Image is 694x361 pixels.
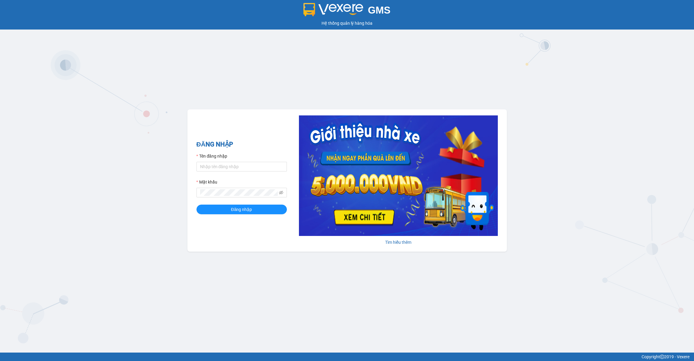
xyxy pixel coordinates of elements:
label: Tên đăng nhập [196,153,227,159]
span: eye-invisible [279,190,283,195]
div: Hệ thống quản lý hàng hóa [2,20,692,27]
button: Đăng nhập [196,205,287,214]
span: copyright [660,355,664,359]
h2: ĐĂNG NHẬP [196,140,287,149]
div: Tìm hiểu thêm [299,239,498,246]
div: Copyright 2019 - Vexere [5,353,689,360]
span: GMS [368,5,391,16]
input: Tên đăng nhập [196,162,287,171]
label: Mật khẩu [196,179,217,185]
span: Đăng nhập [231,206,252,213]
img: banner-0 [299,115,498,236]
a: GMS [303,9,391,14]
img: logo 2 [303,3,363,16]
input: Mật khẩu [200,189,278,196]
